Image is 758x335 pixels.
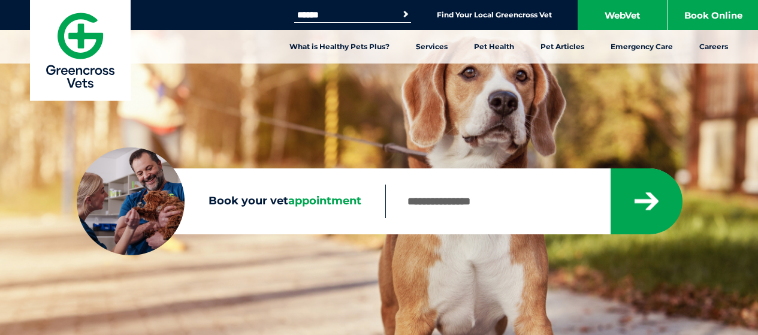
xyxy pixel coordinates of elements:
[527,30,597,64] a: Pet Articles
[276,30,403,64] a: What is Healthy Pets Plus?
[77,192,385,210] label: Book your vet
[597,30,686,64] a: Emergency Care
[288,194,361,207] span: appointment
[400,8,412,20] button: Search
[403,30,461,64] a: Services
[686,30,741,64] a: Careers
[437,10,552,20] a: Find Your Local Greencross Vet
[461,30,527,64] a: Pet Health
